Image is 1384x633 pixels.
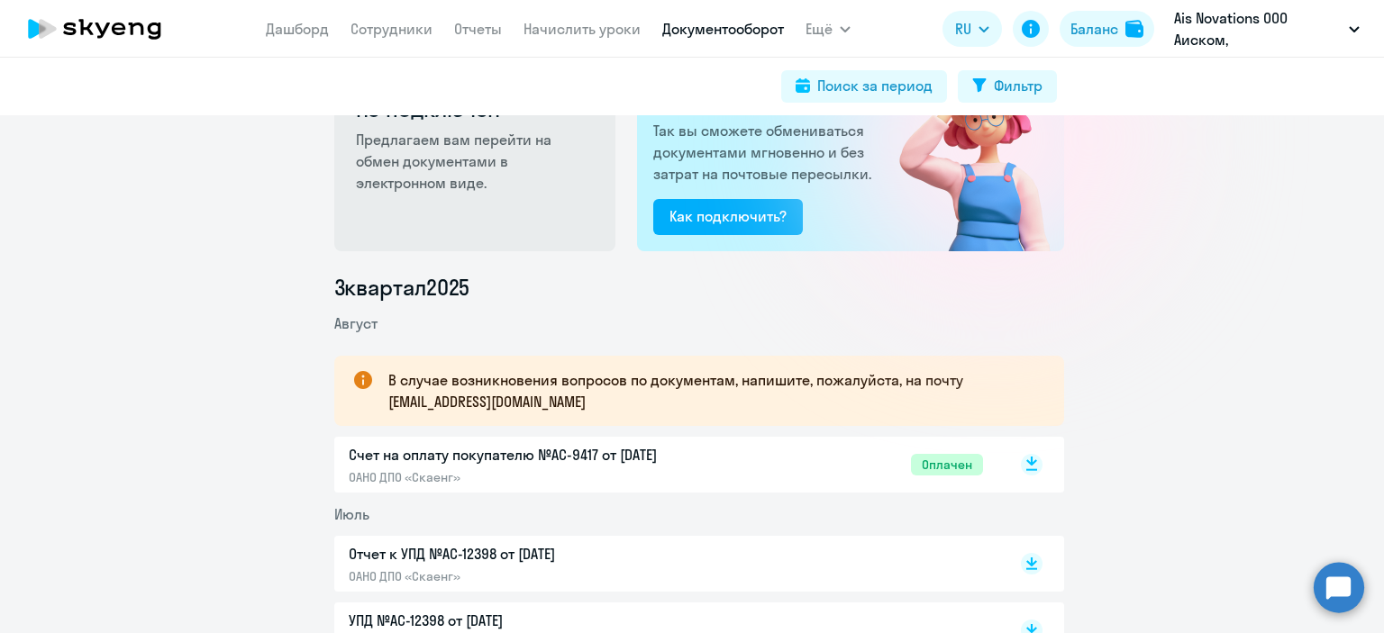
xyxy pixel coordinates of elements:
[388,369,1032,412] p: В случае возникновения вопросов по документам, напишите, пожалуйста, на почту [EMAIL_ADDRESS][DOM...
[669,205,787,227] div: Как подключить?
[942,11,1002,47] button: RU
[349,568,727,584] p: ОАНО ДПО «Скаенг»
[806,11,851,47] button: Ещё
[1060,11,1154,47] button: Балансbalance
[1165,7,1369,50] button: Ais Novations ООО Аиском, [GEOGRAPHIC_DATA], ООО
[662,20,784,38] a: Документооборот
[958,70,1057,103] button: Фильтр
[1070,18,1118,40] div: Баланс
[1125,20,1143,38] img: balance
[861,47,1064,251] img: not_connected
[817,75,933,96] div: Поиск за период
[781,70,947,103] button: Поиск за период
[266,20,329,38] a: Дашборд
[1174,7,1342,50] p: Ais Novations ООО Аиском, [GEOGRAPHIC_DATA], ООО
[349,444,727,466] p: Счет на оплату покупателю №AC-9417 от [DATE]
[351,20,432,38] a: Сотрудники
[334,505,369,523] span: Июль
[454,20,502,38] a: Отчеты
[955,18,971,40] span: RU
[994,75,1043,96] div: Фильтр
[524,20,641,38] a: Начислить уроки
[349,610,727,631] p: УПД №AC-12398 от [DATE]
[911,454,983,475] span: Оплачен
[356,129,596,194] p: Предлагаем вам перейти на обмен документами в электронном виде.
[653,199,803,235] button: Как подключить?
[349,469,727,485] p: ОАНО ДПО «Скаенг»
[349,543,727,565] p: Отчет к УПД №AC-12398 от [DATE]
[334,314,378,332] span: Август
[653,120,877,185] p: Так вы сможете обмениваться документами мгновенно и без затрат на почтовые пересылки.
[349,543,983,584] a: Отчет к УПД №AC-12398 от [DATE]ОАНО ДПО «Скаенг»
[349,444,983,485] a: Счет на оплату покупателю №AC-9417 от [DATE]ОАНО ДПО «Скаенг»Оплачен
[334,273,1064,302] li: 3 квартал 2025
[806,18,833,40] span: Ещё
